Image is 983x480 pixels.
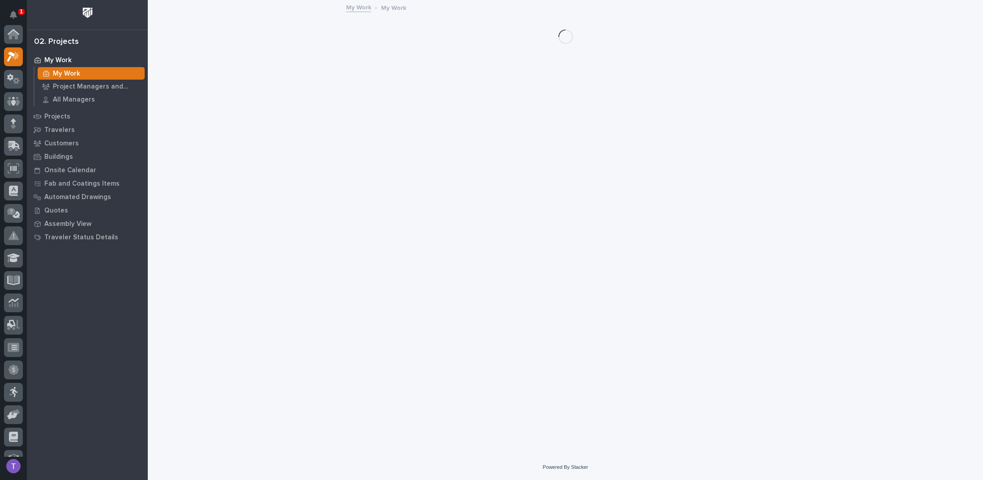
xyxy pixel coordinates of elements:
[27,217,148,230] a: Assembly View
[34,67,148,80] a: My Work
[44,153,73,161] p: Buildings
[543,464,588,470] a: Powered By Stacker
[27,150,148,163] a: Buildings
[4,457,23,476] button: users-avatar
[44,207,68,215] p: Quotes
[44,140,79,148] p: Customers
[44,126,75,134] p: Travelers
[53,83,141,91] p: Project Managers and Engineers
[11,11,23,25] div: Notifications1
[20,8,23,15] p: 1
[27,230,148,244] a: Traveler Status Details
[27,123,148,136] a: Travelers
[27,190,148,204] a: Automated Drawings
[27,136,148,150] a: Customers
[381,2,406,12] p: My Work
[44,220,91,228] p: Assembly View
[53,96,95,104] p: All Managers
[27,53,148,67] a: My Work
[44,56,72,64] p: My Work
[34,93,148,106] a: All Managers
[27,110,148,123] a: Projects
[79,4,96,21] img: Workspace Logo
[44,113,70,121] p: Projects
[44,234,118,242] p: Traveler Status Details
[346,2,371,12] a: My Work
[44,166,96,174] p: Onsite Calendar
[34,80,148,93] a: Project Managers and Engineers
[4,5,23,24] button: Notifications
[44,180,120,188] p: Fab and Coatings Items
[53,70,80,78] p: My Work
[34,37,79,47] div: 02. Projects
[27,163,148,177] a: Onsite Calendar
[27,177,148,190] a: Fab and Coatings Items
[44,193,111,201] p: Automated Drawings
[27,204,148,217] a: Quotes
